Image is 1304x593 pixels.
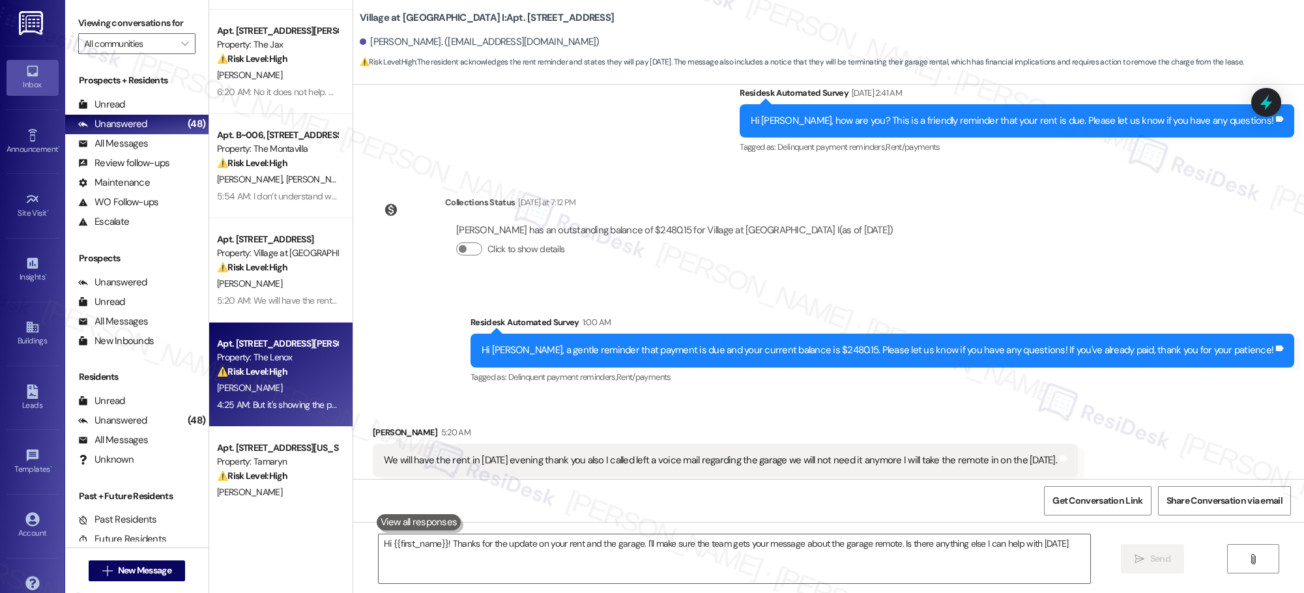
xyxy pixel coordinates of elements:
[217,173,286,185] span: [PERSON_NAME]
[78,276,147,289] div: Unanswered
[1166,494,1282,508] span: Share Conversation via email
[217,128,338,142] div: Apt. B~006, [STREET_ADDRESS]
[487,242,564,256] label: Click to show details
[78,98,125,111] div: Unread
[848,86,902,100] div: [DATE] 2:41 AM
[19,11,46,35] img: ResiDesk Logo
[740,86,1294,104] div: Residesk Automated Survey
[78,137,148,151] div: All Messages
[78,315,148,328] div: All Messages
[7,60,59,95] a: Inbox
[438,426,471,439] div: 5:20 AM
[78,215,129,229] div: Escalate
[184,114,209,134] div: (48)
[78,195,158,209] div: WO Follow-ups
[1158,486,1291,515] button: Share Conversation via email
[384,454,1057,467] div: We will have the rent in [DATE] evening thank you also I called left a voice mail regarding the g...
[217,142,338,156] div: Property: The Montavilla
[78,156,169,170] div: Review follow-ups
[78,532,166,546] div: Future Residents
[217,157,287,169] strong: ⚠️ Risk Level: High
[886,141,940,152] span: Rent/payments
[286,173,351,185] span: [PERSON_NAME]
[65,370,209,384] div: Residents
[7,316,59,351] a: Buildings
[217,38,338,51] div: Property: The Jax
[78,295,125,309] div: Unread
[217,295,871,306] div: 5:20 AM: We will have the rent in [DATE] evening thank you also I called left a voice mail regard...
[217,486,282,498] span: [PERSON_NAME]
[482,343,1273,357] div: Hi [PERSON_NAME], a gentle reminder that payment is due and your current balance is $2480.15. Ple...
[1044,486,1151,515] button: Get Conversation Link
[65,489,209,503] div: Past + Future Residents
[78,394,125,408] div: Unread
[217,246,338,260] div: Property: Village at [GEOGRAPHIC_DATA] I
[1248,554,1258,564] i: 
[47,207,49,216] span: •
[7,188,59,224] a: Site Visit •
[217,278,282,289] span: [PERSON_NAME]
[360,35,600,49] div: [PERSON_NAME]. ([EMAIL_ADDRESS][DOMAIN_NAME])
[181,38,188,49] i: 
[217,366,287,377] strong: ⚠️ Risk Level: High
[508,371,616,383] span: Delinquent payment reminders ,
[118,564,171,577] span: New Message
[217,261,287,273] strong: ⚠️ Risk Level: High
[7,444,59,480] a: Templates •
[58,143,60,152] span: •
[184,411,209,431] div: (48)
[78,176,150,190] div: Maintenance
[1150,552,1170,566] span: Send
[1135,554,1144,564] i: 
[78,334,154,348] div: New Inbounds
[217,337,338,351] div: Apt. [STREET_ADDRESS][PERSON_NAME]
[579,315,611,329] div: 1:00 AM
[217,233,338,246] div: Apt. [STREET_ADDRESS]
[78,13,196,33] label: Viewing conversations for
[65,74,209,87] div: Prospects + Residents
[78,453,134,467] div: Unknown
[445,195,515,209] div: Collections Status
[471,315,1294,334] div: Residesk Automated Survey
[373,426,1078,444] div: [PERSON_NAME]
[751,114,1273,128] div: Hi [PERSON_NAME], how are you? This is a friendly reminder that your rent is due. Please let us k...
[217,351,338,364] div: Property: The Lenox
[217,24,338,38] div: Apt. [STREET_ADDRESS][PERSON_NAME]
[360,55,1244,69] span: : The resident acknowledges the rent reminder and states they will pay [DATE]. The message also i...
[7,381,59,416] a: Leads
[78,433,148,447] div: All Messages
[7,252,59,287] a: Insights •
[78,513,157,527] div: Past Residents
[89,560,185,581] button: New Message
[217,86,1127,98] div: 6:20 AM: No it does not help. Why am I being charged for your mistake [DATE]? I did not make a mi...
[217,382,282,394] span: [PERSON_NAME]
[471,368,1294,386] div: Tagged as:
[360,57,416,67] strong: ⚠️ Risk Level: High
[65,252,209,265] div: Prospects
[7,508,59,543] a: Account
[50,463,52,472] span: •
[78,414,147,427] div: Unanswered
[217,399,408,411] div: 4:25 AM: But it's showing the portal that they're not
[84,33,175,54] input: All communities
[1121,544,1184,573] button: Send
[78,117,147,131] div: Unanswered
[45,270,47,280] span: •
[740,137,1294,156] div: Tagged as:
[515,195,575,209] div: [DATE] at 7:12 PM
[379,534,1090,583] textarea: Hi {{first_name}}! Thanks for the update on your rent and the garage. I'll make sure the team get...
[102,566,112,576] i: 
[456,224,893,237] div: [PERSON_NAME] has an outstanding balance of $2480.15 for Village at [GEOGRAPHIC_DATA] I (as of [D...
[217,470,287,482] strong: ⚠️ Risk Level: High
[373,477,1078,496] div: Tagged as:
[360,11,614,25] b: Village at [GEOGRAPHIC_DATA] I: Apt. [STREET_ADDRESS]
[217,441,338,455] div: Apt. [STREET_ADDRESS][US_STATE]
[777,141,886,152] span: Delinquent payment reminders ,
[217,53,287,65] strong: ⚠️ Risk Level: High
[217,455,338,469] div: Property: Tamaryn
[217,69,282,81] span: [PERSON_NAME]
[616,371,671,383] span: Rent/payments
[1052,494,1142,508] span: Get Conversation Link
